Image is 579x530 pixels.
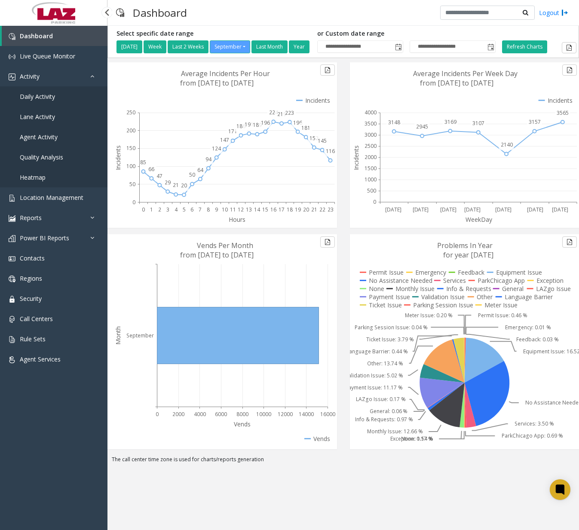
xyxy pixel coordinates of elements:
[126,162,135,170] text: 100
[500,141,512,148] text: 2140
[355,416,413,423] text: Info & Requests: 0.97 %
[365,120,377,127] text: 3500
[366,336,414,343] text: Ticket Issue: 3.79 %
[20,52,75,60] span: Live Queue Monitor
[194,411,206,418] text: 4000
[502,40,547,53] button: Refresh Charts
[172,411,184,418] text: 2000
[190,206,193,213] text: 6
[197,241,253,250] text: Vends Per Month
[557,109,569,116] text: 3565
[527,206,543,213] text: [DATE]
[20,335,46,343] span: Rule Sets
[168,40,208,53] button: Last 2 Weeks
[156,172,162,180] text: 47
[301,124,310,132] text: 181
[262,206,268,213] text: 15
[9,296,15,303] img: 'icon'
[126,144,135,152] text: 150
[464,206,481,213] text: [DATE]
[175,206,178,213] text: 4
[230,206,236,213] text: 11
[116,40,142,53] button: [DATE]
[529,118,541,126] text: 3157
[279,206,285,213] text: 17
[254,206,260,213] text: 14
[505,324,551,331] text: Emergency: 0.01 %
[126,127,135,134] text: 200
[183,206,186,213] text: 5
[222,206,228,213] text: 10
[20,254,45,262] span: Contacts
[385,206,401,213] text: [DATE]
[369,408,407,415] text: General: 0.06 %
[148,165,154,173] text: 66
[472,119,484,127] text: 3107
[189,171,195,178] text: 50
[129,181,135,188] text: 50
[165,179,171,186] text: 29
[181,69,270,78] text: Average Incidents Per Hour
[299,411,314,418] text: 14000
[116,30,311,37] h5: Select specific date range
[345,372,403,379] text: Validation Issue: 5.02 %
[478,312,527,319] text: Permit Issue: 0.46 %
[20,294,42,303] span: Security
[20,153,63,161] span: Quality Analysis
[9,316,15,323] img: 'icon'
[437,241,493,250] text: Problems In Year
[404,312,452,319] text: Meter Issue: 0.20 %
[346,348,408,355] text: Language Barrier: 0.44 %
[516,336,559,343] text: Feedback: 0.03 %
[367,428,423,435] text: Monthly Issue: 12.66 %
[114,145,122,170] text: Incidents
[245,121,254,128] text: 191
[562,42,576,53] button: Export to pdf
[390,435,433,443] text: Exception: 0.17 %
[20,214,42,222] span: Reports
[173,181,179,189] text: 21
[420,78,493,88] text: from [DATE] to [DATE]
[215,411,227,418] text: 6000
[20,92,55,101] span: Daily Activity
[2,26,107,46] a: Dashboard
[253,121,262,129] text: 189
[320,411,335,418] text: 16000
[413,69,518,78] text: Average Incidents Per Week Day
[320,64,335,76] button: Export to pdf
[181,182,187,189] text: 20
[9,235,15,242] img: 'icon'
[129,2,191,23] h3: Dashboard
[158,206,161,213] text: 2
[444,118,456,126] text: 3169
[309,135,319,142] text: 152
[502,432,563,440] text: ParkChicago App: 0.69 %
[20,193,83,202] span: Location Management
[345,384,402,391] text: Payment Issue: 11.17 %
[220,136,229,144] text: 147
[9,53,15,60] img: 'icon'
[373,199,376,206] text: 0
[466,215,493,224] text: WeekDay
[238,206,244,213] text: 12
[295,206,301,213] text: 19
[326,147,335,155] text: 116
[443,250,493,260] text: for year [DATE]
[180,78,254,88] text: from [DATE] to [DATE]
[197,166,204,174] text: 64
[365,153,377,161] text: 2000
[236,411,248,418] text: 8000
[234,420,251,428] text: Vends
[303,206,309,213] text: 20
[107,456,579,468] div: The call center time zone is used for charts/reports generation
[228,128,237,135] text: 171
[20,173,46,181] span: Heatmap
[270,206,276,213] text: 16
[210,40,250,53] button: September
[9,356,15,363] img: 'icon'
[9,33,15,40] img: 'icon'
[319,206,325,213] text: 22
[365,109,377,116] text: 4000
[9,255,15,262] img: 'icon'
[215,206,218,213] text: 9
